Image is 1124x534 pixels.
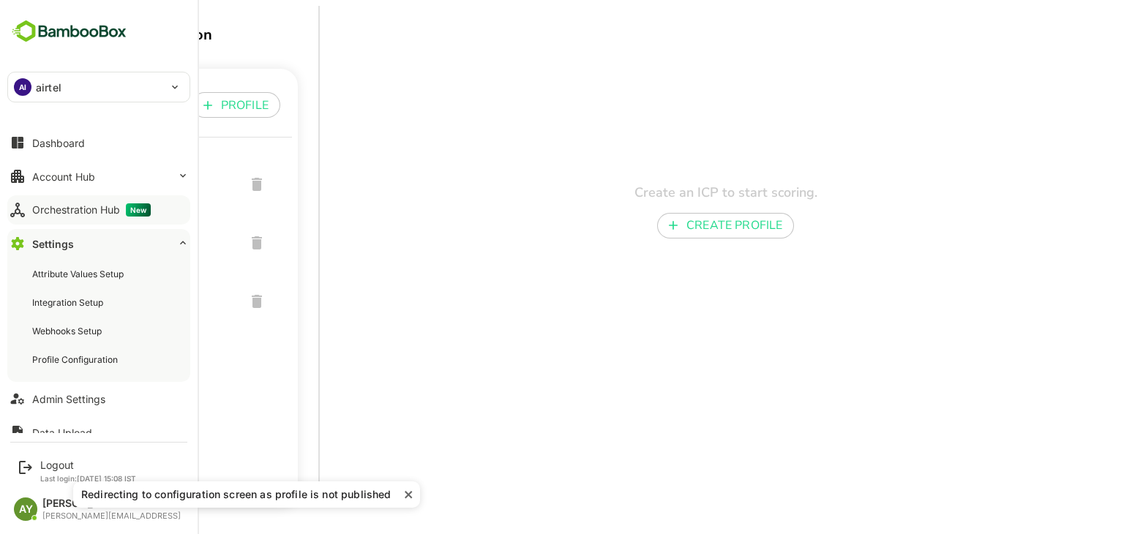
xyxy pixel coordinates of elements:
p: CREATE PROFILE [635,217,731,234]
button: Account Hub [7,162,190,191]
div: airtel [6,155,241,214]
div: Webhooks Setup [32,325,105,337]
button: Orchestration HubNew [7,195,190,225]
div: Integration Setup [32,296,106,309]
div: AIairtel [8,72,190,102]
span: airtel [18,176,182,193]
div: airtel_icp [6,272,241,331]
div: Redirecting to configuration screen as profile is not published [80,487,404,502]
div: Attribute Values Setup [32,268,127,280]
div: Profile Configuration [18,25,247,45]
button: Admin Settings [7,384,190,413]
div: Data Upload [32,426,92,439]
div: Account Hub [32,170,95,183]
div: joetest [6,214,241,272]
span: joetest [18,234,182,252]
div: [PERSON_NAME] Y [42,497,181,510]
button: Settings [7,229,190,258]
span: airtel_icp [18,293,182,310]
div: Profile Configuration [32,353,121,366]
div: Settings [32,238,74,250]
button: PROFILE [140,92,229,118]
span: New [126,203,151,217]
p: Last login: [DATE] 15:08 IST [40,474,136,483]
p: PROFILE [170,97,217,114]
button: CREATE PROFILE [606,213,743,238]
div: AI [14,78,31,96]
button: Data Upload [7,418,190,447]
div: Orchestration Hub [32,203,151,217]
div: Dashboard [32,137,85,149]
div: Logout [40,459,136,471]
div: Admin Settings [32,393,105,405]
div: [PERSON_NAME][EMAIL_ADDRESS] [42,511,181,521]
div: AY [14,497,37,521]
p: airtel [36,80,61,95]
div: Create an ICP to start scoring. [284,186,1065,199]
img: BambooboxFullLogoMark.5f36c76dfaba33ec1ec1367b70bb1252.svg [7,18,131,45]
button: Dashboard [7,128,190,157]
p: PROFILE [18,96,65,113]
